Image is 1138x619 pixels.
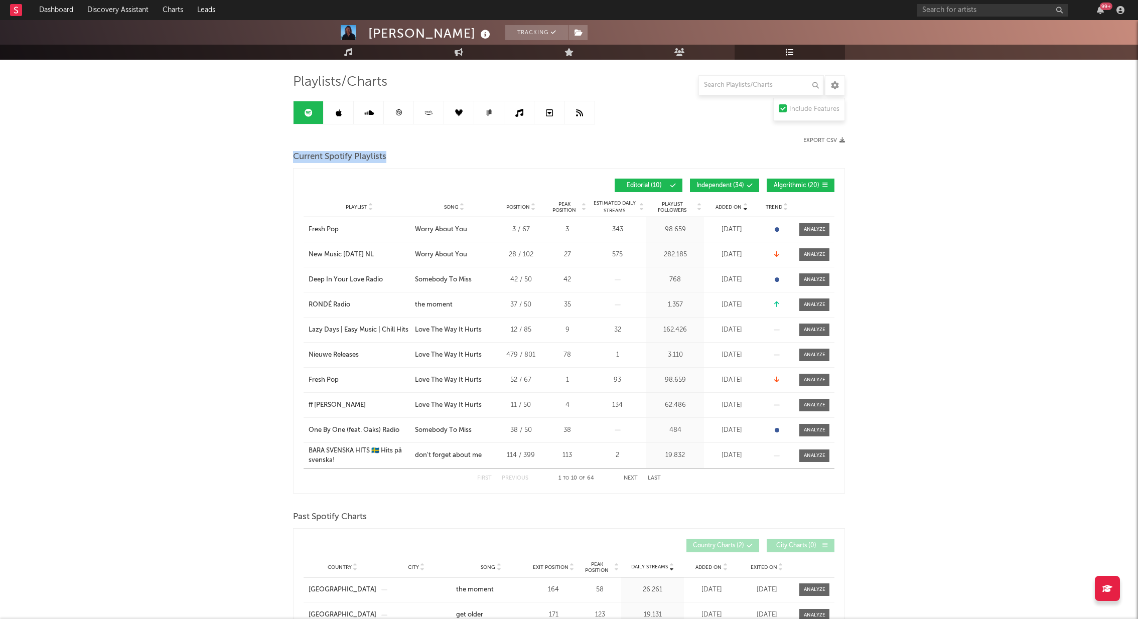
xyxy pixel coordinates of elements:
[706,350,757,360] div: [DATE]
[695,564,722,570] span: Added On
[548,450,586,460] div: 113
[548,225,586,235] div: 3
[766,204,782,210] span: Trend
[415,425,472,435] div: Somebody To Miss
[498,275,543,285] div: 42 / 50
[309,275,383,285] div: Deep In Your Love Radio
[309,225,339,235] div: Fresh Pop
[309,375,410,385] a: Fresh Pop
[624,585,681,595] div: 26.261
[548,250,586,260] div: 27
[548,201,580,213] span: Peak Position
[1100,3,1112,10] div: 99 +
[563,476,569,481] span: to
[309,350,410,360] a: Nieuwe Releases
[533,564,568,570] span: Exit Position
[309,446,410,466] a: BARA SVENSKA HITS 🇸🇪 Hits på svenska!
[649,275,701,285] div: 768
[591,225,644,235] div: 343
[531,585,576,595] div: 164
[615,179,682,192] button: Editorial(10)
[498,400,543,410] div: 11 / 50
[767,179,834,192] button: Algorithmic(20)
[498,350,543,360] div: 479 / 801
[742,585,792,595] div: [DATE]
[686,539,759,552] button: Country Charts(2)
[649,400,701,410] div: 62.486
[773,183,819,189] span: Algorithmic ( 20 )
[696,183,744,189] span: Independent ( 34 )
[706,450,757,460] div: [DATE]
[648,476,661,481] button: Last
[649,201,695,213] span: Playlist Followers
[309,375,339,385] div: Fresh Pop
[649,350,701,360] div: 3.110
[498,300,543,310] div: 37 / 50
[591,450,644,460] div: 2
[686,585,737,595] div: [DATE]
[706,250,757,260] div: [DATE]
[631,563,668,571] span: Daily Streams
[591,350,644,360] div: 1
[498,375,543,385] div: 52 / 67
[415,300,453,310] div: the moment
[346,204,367,210] span: Playlist
[415,450,482,460] div: don't forget about me
[309,275,410,285] a: Deep In Your Love Radio
[548,325,586,335] div: 9
[548,350,586,360] div: 78
[481,564,495,570] span: Song
[649,250,701,260] div: 282.185
[293,76,387,88] span: Playlists/Charts
[309,225,410,235] a: Fresh Pop
[415,275,472,285] div: Somebody To Miss
[706,425,757,435] div: [DATE]
[415,325,482,335] div: Love The Way It Hurts
[309,350,359,360] div: Nieuwe Releases
[649,225,701,235] div: 98.659
[415,225,467,235] div: Worry About You
[309,400,410,410] a: ff [PERSON_NAME]
[591,250,644,260] div: 575
[502,476,528,481] button: Previous
[548,300,586,310] div: 35
[649,300,701,310] div: 1.357
[548,400,586,410] div: 4
[548,473,604,485] div: 1 10 64
[581,561,613,573] span: Peak Position
[506,204,530,210] span: Position
[706,275,757,285] div: [DATE]
[309,425,410,435] a: One By One (feat. Oaks) Radio
[706,375,757,385] div: [DATE]
[498,250,543,260] div: 28 / 102
[649,375,701,385] div: 98.659
[368,25,493,42] div: [PERSON_NAME]
[408,564,419,570] span: City
[1097,6,1104,14] button: 99+
[773,543,819,549] span: City Charts ( 0 )
[649,425,701,435] div: 484
[706,325,757,335] div: [DATE]
[621,183,667,189] span: Editorial ( 10 )
[309,250,374,260] div: New Music [DATE] NL
[548,275,586,285] div: 42
[716,204,742,210] span: Added On
[456,585,526,595] a: the moment
[591,400,644,410] div: 134
[309,325,408,335] div: Lazy Days | Easy Music | Chill Hits
[415,350,482,360] div: Love The Way It Hurts
[309,300,350,310] div: RONDÉ Radio
[917,4,1068,17] input: Search for artists
[309,400,366,410] div: ff [PERSON_NAME]
[789,103,839,115] div: Include Features
[293,151,386,163] span: Current Spotify Playlists
[548,375,586,385] div: 1
[498,425,543,435] div: 38 / 50
[649,450,701,460] div: 19.832
[498,325,543,335] div: 12 / 85
[498,450,543,460] div: 114 / 399
[624,476,638,481] button: Next
[581,585,619,595] div: 58
[698,75,824,95] input: Search Playlists/Charts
